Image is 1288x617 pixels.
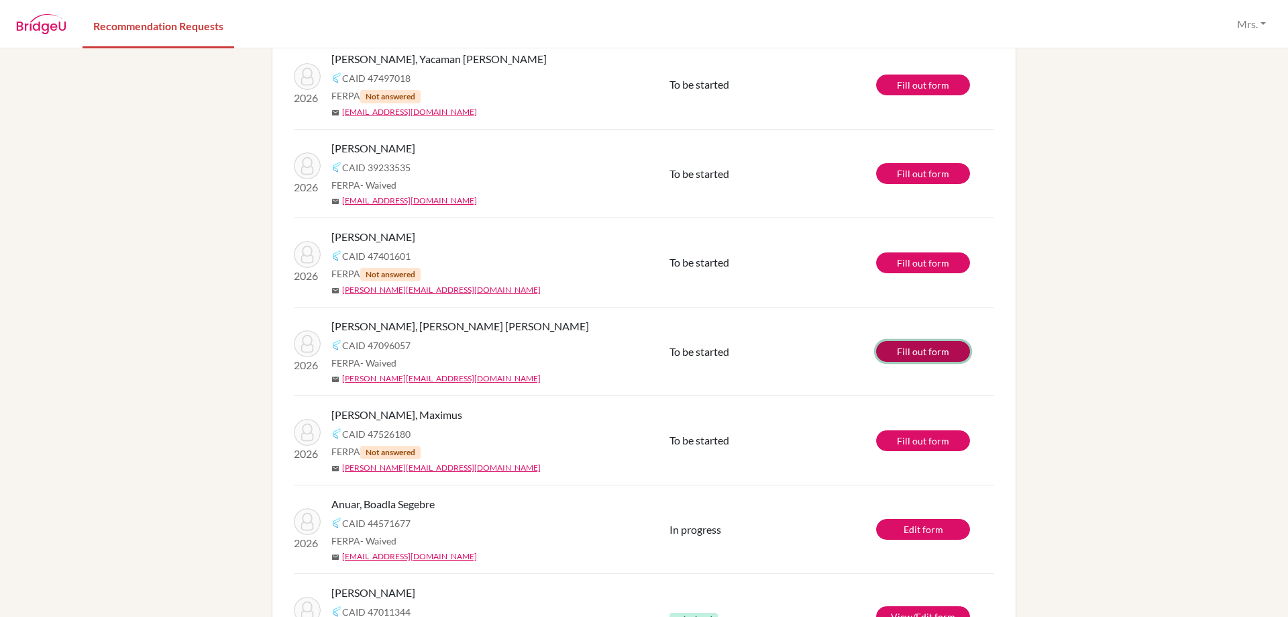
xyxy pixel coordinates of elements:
img: Common App logo [331,606,342,617]
span: [PERSON_NAME] [331,585,415,601]
a: [EMAIL_ADDRESS][DOMAIN_NAME] [342,106,477,118]
span: mail [331,465,339,473]
span: [PERSON_NAME], [PERSON_NAME] [PERSON_NAME] [331,318,589,334]
span: FERPA [331,356,396,370]
p: 2026 [294,446,321,462]
img: Common App logo [331,162,342,173]
img: Rodriguez, Ivana Membreño [294,241,321,268]
p: 2026 [294,535,321,551]
a: Fill out form [876,75,970,95]
span: mail [331,375,339,383]
a: Edit form [876,519,970,540]
img: Common App logo [331,250,342,261]
span: [PERSON_NAME] [331,229,415,245]
span: mail [331,287,339,295]
span: FERPA [331,178,396,192]
p: 2026 [294,90,321,106]
span: [PERSON_NAME] [331,140,415,156]
span: To be started [669,345,729,358]
span: To be started [669,256,729,269]
span: FERPA [331,534,396,548]
span: [PERSON_NAME], Maximus [331,407,462,423]
span: FERPA [331,267,421,281]
span: mail [331,197,339,205]
span: mail [331,553,339,561]
img: Anuar, Boadla Segebre [294,508,321,535]
span: CAID 47497018 [342,71,411,85]
a: [PERSON_NAME][EMAIL_ADDRESS][DOMAIN_NAME] [342,373,541,385]
p: 2026 [294,268,321,284]
span: CAID 39233535 [342,160,411,175]
span: [PERSON_NAME], Yacaman [PERSON_NAME] [331,51,547,67]
span: Not answered [360,90,421,103]
span: CAID 47401601 [342,249,411,263]
p: 2026 [294,179,321,195]
span: CAID 47096057 [342,338,411,352]
a: [EMAIL_ADDRESS][DOMAIN_NAME] [342,195,477,207]
span: Anuar, Boadla Segebre [331,496,435,512]
img: Abufele Rietti, Vittorio [294,152,321,179]
img: Common App logo [331,73,342,83]
span: mail [331,109,339,117]
span: Not answered [360,268,421,281]
span: CAID 44571677 [342,516,411,530]
a: Recommendation Requests [83,2,234,48]
a: Fill out form [876,163,970,184]
p: 2026 [294,357,321,373]
span: To be started [669,434,729,446]
a: Fill out form [876,252,970,273]
img: Common App logo [331,518,342,528]
img: BridgeU logo [16,14,66,34]
a: [EMAIL_ADDRESS][DOMAIN_NAME] [342,551,477,563]
button: Mrs. [1231,11,1272,37]
img: Gabriel, Yacaman Zeron [294,63,321,90]
img: Sturgeon, Maximus [294,419,321,446]
img: Common App logo [331,428,342,439]
span: - Waived [360,535,396,547]
span: FERPA [331,444,421,459]
span: In progress [669,523,721,536]
span: Not answered [360,446,421,459]
a: [PERSON_NAME][EMAIL_ADDRESS][DOMAIN_NAME] [342,284,541,296]
img: Common App logo [331,340,342,350]
img: Alec, Farach Jarufe [294,330,321,357]
a: [PERSON_NAME][EMAIL_ADDRESS][DOMAIN_NAME] [342,462,541,474]
a: Fill out form [876,341,970,362]
span: To be started [669,167,729,180]
a: Fill out form [876,430,970,451]
span: CAID 47526180 [342,427,411,441]
span: - Waived [360,179,396,191]
span: FERPA [331,89,421,103]
span: To be started [669,78,729,91]
span: - Waived [360,357,396,369]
